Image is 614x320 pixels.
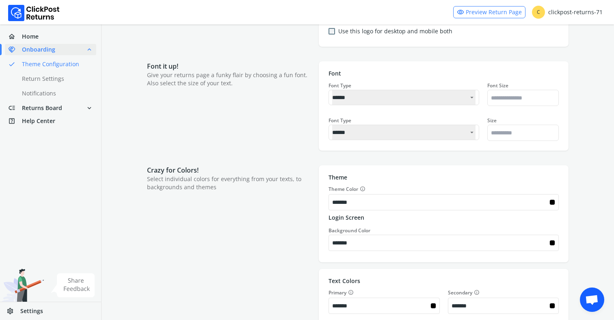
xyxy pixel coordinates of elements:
div: Open chat [580,288,604,312]
span: Onboarding [22,45,55,54]
span: visibility [457,6,464,18]
a: doneTheme Configuration [5,58,106,70]
p: Select individual colors for everything from your texts, to backgrounds and themes [147,175,311,191]
button: Theme Color [358,185,365,193]
label: Size [487,117,559,124]
button: Primary [346,288,354,297]
label: Primary [329,288,439,297]
label: Font Size [487,82,559,89]
button: Secondary [472,288,480,297]
span: Returns Board [22,104,62,112]
label: Secondary [448,288,559,297]
img: Logo [8,5,60,21]
span: C [532,6,545,19]
label: Theme Color [329,185,559,193]
a: visibilityPreview Return Page [453,6,525,18]
div: clickpost-returns-71 [532,6,603,19]
a: homeHome [5,31,96,42]
div: Font Type [329,117,479,124]
a: Return Settings [5,73,106,84]
p: Theme [329,173,559,182]
label: Background Color [329,227,370,234]
div: Font Type [329,82,479,89]
a: help_centerHelp Center [5,115,96,127]
p: Crazy for Colors! [147,165,311,175]
p: Text Colors [329,277,559,285]
span: info [474,288,480,296]
img: share feedback [51,273,95,297]
span: Settings [20,307,43,315]
span: Help Center [22,117,55,125]
span: help_center [8,115,22,127]
span: handshake [8,44,22,55]
span: done [8,58,15,70]
span: settings [6,305,20,317]
a: Notifications [5,88,106,99]
span: Home [22,32,39,41]
span: info [360,185,365,193]
span: expand_less [86,44,93,55]
span: home [8,31,22,42]
p: Font [329,69,559,78]
span: low_priority [8,102,22,114]
p: Login Screen [329,214,559,222]
span: expand_more [86,102,93,114]
span: info [348,288,354,296]
p: Give your returns page a funky flair by choosing a fun font. Also select the size of your text. [147,71,311,87]
label: Use this logo for desktop and mobile both [338,27,452,35]
p: Font it up! [147,61,311,71]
